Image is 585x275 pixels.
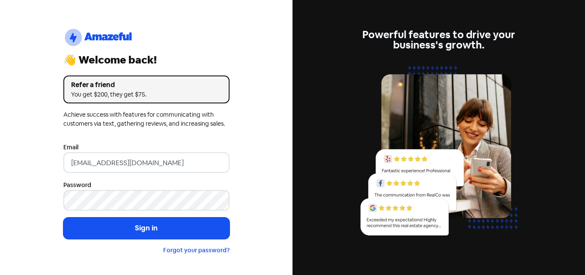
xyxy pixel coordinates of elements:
[63,218,230,239] button: Sign in
[63,181,91,190] label: Password
[71,80,222,90] div: Refer a friend
[63,110,230,128] div: Achieve success with features for communicating with customers via text, gathering reviews, and i...
[163,246,230,254] a: Forgot your password?
[356,30,522,50] div: Powerful features to drive your business's growth.
[63,55,230,65] div: 👋 Welcome back!
[71,90,222,99] div: You get $200, they get $75.
[63,152,230,173] input: Enter your email address...
[356,60,522,245] img: reviews
[63,143,78,152] label: Email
